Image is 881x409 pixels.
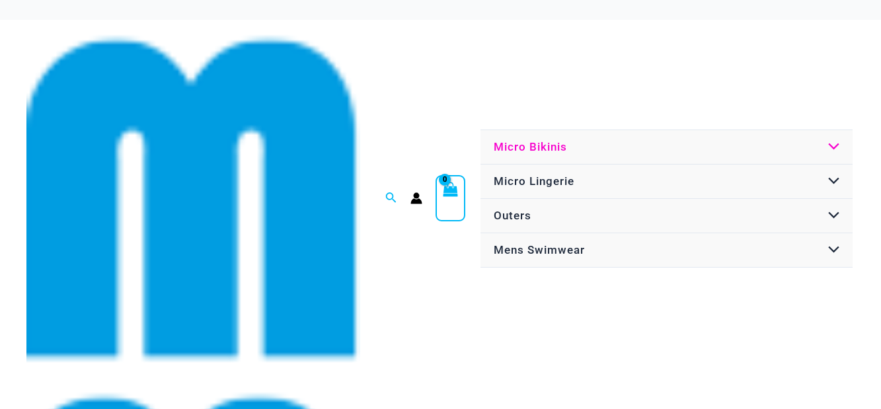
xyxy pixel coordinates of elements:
[494,243,585,256] span: Mens Swimwear
[480,233,853,268] a: Mens SwimwearMenu ToggleMenu Toggle
[480,130,853,165] a: Micro BikinisMenu ToggleMenu Toggle
[26,32,360,365] img: cropped mm emblem
[494,140,567,153] span: Micro Bikinis
[385,190,397,207] a: Search icon link
[494,209,531,222] span: Outers
[410,192,422,204] a: Account icon link
[480,165,853,199] a: Micro LingerieMenu ToggleMenu Toggle
[480,199,853,233] a: OutersMenu ToggleMenu Toggle
[479,128,855,270] nav: Site Navigation
[436,175,465,221] a: View Shopping Cart, empty
[494,174,574,188] span: Micro Lingerie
